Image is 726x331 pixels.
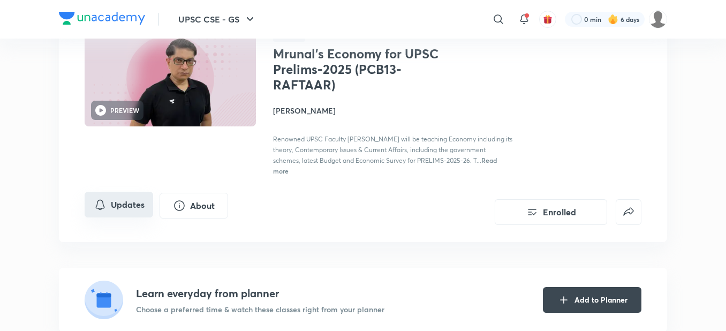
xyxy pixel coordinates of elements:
button: About [160,193,228,219]
button: Add to Planner [543,287,641,313]
img: Vishali Dadwal [649,10,667,28]
img: streak [608,14,618,25]
img: Thumbnail [83,29,258,127]
button: Enrolled [495,199,607,225]
h1: Mrunal’s Economy for UPSC Prelims-2025 (PCB13-RAFTAAR) [273,46,448,92]
button: Updates [85,192,153,217]
h4: Learn everyday from planner [136,285,384,302]
button: UPSC CSE - GS [172,9,263,30]
h4: [PERSON_NAME] [273,105,513,116]
button: avatar [539,11,556,28]
span: Renowned UPSC Faculty [PERSON_NAME] will be teaching Economy including its theory, Contemporary I... [273,135,512,164]
h6: PREVIEW [110,106,139,115]
img: Company Logo [59,12,145,25]
img: avatar [543,14,553,24]
a: Company Logo [59,12,145,27]
p: Choose a preferred time & watch these classes right from your planner [136,304,384,315]
button: false [616,199,641,225]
